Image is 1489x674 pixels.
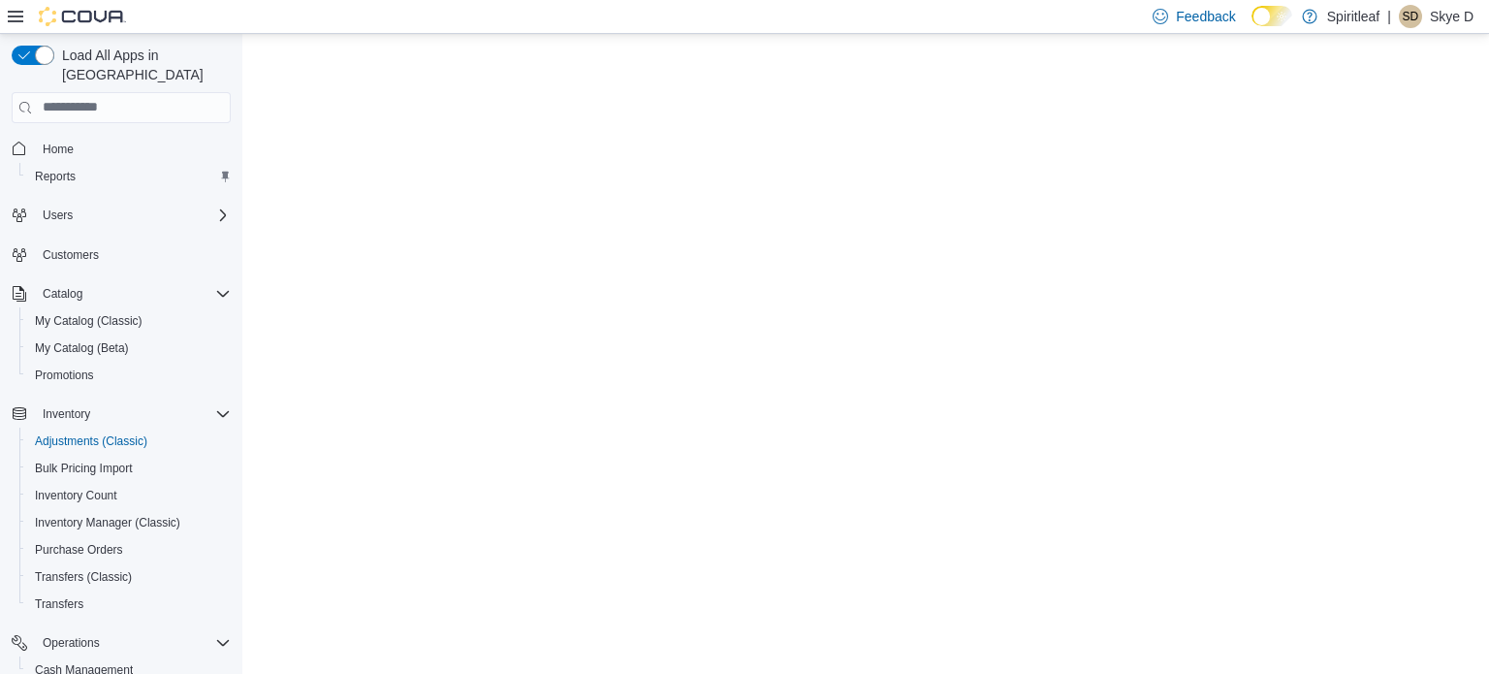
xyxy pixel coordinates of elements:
[27,538,231,562] span: Purchase Orders
[19,428,238,455] button: Adjustments (Classic)
[27,565,140,589] a: Transfers (Classic)
[35,368,94,383] span: Promotions
[4,280,238,307] button: Catalog
[27,309,150,333] a: My Catalog (Classic)
[27,511,188,534] a: Inventory Manager (Classic)
[4,202,238,229] button: Users
[43,635,100,651] span: Operations
[27,165,83,188] a: Reports
[27,457,231,480] span: Bulk Pricing Import
[27,538,131,562] a: Purchase Orders
[27,484,125,507] a: Inventory Count
[27,165,231,188] span: Reports
[27,457,141,480] a: Bulk Pricing Import
[27,565,231,589] span: Transfers (Classic)
[27,593,91,616] a: Transfers
[27,364,102,387] a: Promotions
[39,7,126,26] img: Cova
[27,430,155,453] a: Adjustments (Classic)
[19,307,238,335] button: My Catalog (Classic)
[4,629,238,657] button: Operations
[1403,5,1419,28] span: SD
[1327,5,1379,28] p: Spiritleaf
[35,340,129,356] span: My Catalog (Beta)
[35,282,231,305] span: Catalog
[35,631,231,655] span: Operations
[43,286,82,302] span: Catalog
[27,593,231,616] span: Transfers
[19,563,238,591] button: Transfers (Classic)
[35,402,98,426] button: Inventory
[1176,7,1235,26] span: Feedback
[19,482,238,509] button: Inventory Count
[35,204,231,227] span: Users
[35,596,83,612] span: Transfers
[1387,5,1391,28] p: |
[19,163,238,190] button: Reports
[35,137,231,161] span: Home
[54,46,231,84] span: Load All Apps in [GEOGRAPHIC_DATA]
[35,461,133,476] span: Bulk Pricing Import
[1399,5,1422,28] div: Skye D
[43,247,99,263] span: Customers
[27,430,231,453] span: Adjustments (Classic)
[35,204,80,227] button: Users
[35,488,117,503] span: Inventory Count
[27,511,231,534] span: Inventory Manager (Classic)
[35,515,180,530] span: Inventory Manager (Classic)
[35,313,143,329] span: My Catalog (Classic)
[19,362,238,389] button: Promotions
[35,138,81,161] a: Home
[27,364,231,387] span: Promotions
[43,208,73,223] span: Users
[1430,5,1473,28] p: Skye D
[35,433,147,449] span: Adjustments (Classic)
[35,402,231,426] span: Inventory
[4,401,238,428] button: Inventory
[19,509,238,536] button: Inventory Manager (Classic)
[19,335,238,362] button: My Catalog (Beta)
[27,309,231,333] span: My Catalog (Classic)
[43,406,90,422] span: Inventory
[35,242,231,267] span: Customers
[27,484,231,507] span: Inventory Count
[35,542,123,558] span: Purchase Orders
[4,241,238,269] button: Customers
[35,569,132,585] span: Transfers (Classic)
[43,142,74,157] span: Home
[1251,6,1292,26] input: Dark Mode
[35,169,76,184] span: Reports
[35,282,90,305] button: Catalog
[27,337,231,360] span: My Catalog (Beta)
[35,243,107,267] a: Customers
[19,591,238,618] button: Transfers
[19,455,238,482] button: Bulk Pricing Import
[35,631,108,655] button: Operations
[27,337,137,360] a: My Catalog (Beta)
[19,536,238,563] button: Purchase Orders
[4,135,238,163] button: Home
